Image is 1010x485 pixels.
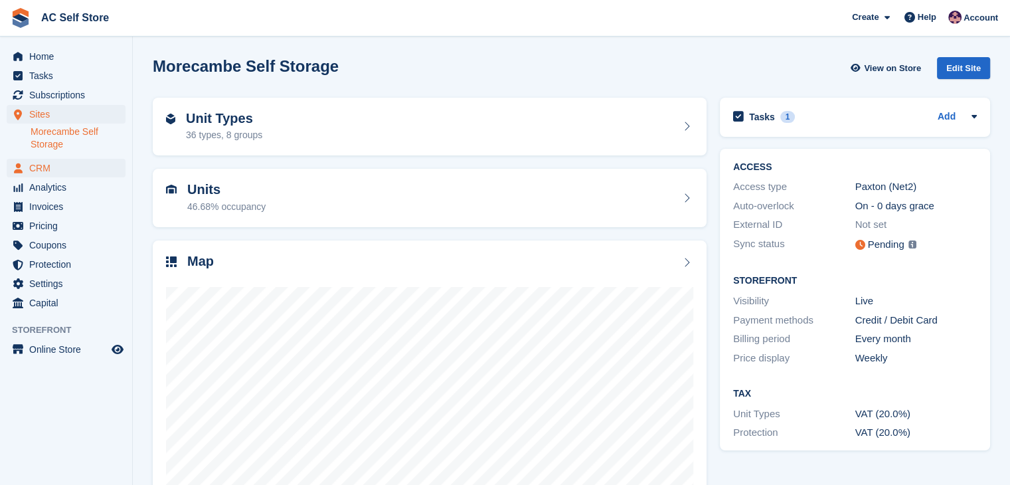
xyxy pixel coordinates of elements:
[855,199,977,214] div: On - 0 days grace
[7,294,126,312] a: menu
[733,351,855,366] div: Price display
[7,47,126,66] a: menu
[29,274,109,293] span: Settings
[733,276,977,286] h2: Storefront
[918,11,936,24] span: Help
[855,407,977,422] div: VAT (20.0%)
[29,294,109,312] span: Capital
[868,237,904,252] div: Pending
[29,159,109,177] span: CRM
[7,159,126,177] a: menu
[733,407,855,422] div: Unit Types
[733,217,855,233] div: External ID
[187,254,214,269] h2: Map
[31,126,126,151] a: Morecambe Self Storage
[855,332,977,347] div: Every month
[852,11,879,24] span: Create
[110,341,126,357] a: Preview store
[29,340,109,359] span: Online Store
[7,340,126,359] a: menu
[864,62,921,75] span: View on Store
[166,185,177,194] img: unit-icn-7be61d7bf1b0ce9d3e12c5938cc71ed9869f7b940bace4675aadf7bd6d80202e.svg
[749,111,775,123] h2: Tasks
[733,313,855,328] div: Payment methods
[7,274,126,293] a: menu
[7,217,126,235] a: menu
[153,57,339,75] h2: Morecambe Self Storage
[7,105,126,124] a: menu
[855,217,977,233] div: Not set
[733,332,855,347] div: Billing period
[29,197,109,216] span: Invoices
[29,178,109,197] span: Analytics
[166,256,177,267] img: map-icn-33ee37083ee616e46c38cad1a60f524a97daa1e2b2c8c0bc3eb3415660979fc1.svg
[187,200,266,214] div: 46.68% occupancy
[733,389,977,399] h2: Tax
[7,255,126,274] a: menu
[855,294,977,309] div: Live
[7,178,126,197] a: menu
[11,8,31,28] img: stora-icon-8386f47178a22dfd0bd8f6a31ec36ba5ce8667c1dd55bd0f319d3a0aa187defe.svg
[855,425,977,440] div: VAT (20.0%)
[733,294,855,309] div: Visibility
[908,241,916,248] img: icon-info-grey-7440780725fd019a000dd9b08b2336e03edf1995a4989e88bcd33f0948082b44.svg
[855,351,977,366] div: Weekly
[7,86,126,104] a: menu
[849,57,926,79] a: View on Store
[937,57,990,79] div: Edit Site
[855,179,977,195] div: Paxton (Net2)
[938,110,956,125] a: Add
[948,11,962,24] img: Ted Cox
[153,98,707,156] a: Unit Types 36 types, 8 groups
[187,182,266,197] h2: Units
[186,111,262,126] h2: Unit Types
[29,47,109,66] span: Home
[733,237,855,253] div: Sync status
[186,128,262,142] div: 36 types, 8 groups
[36,7,114,29] a: AC Self Store
[733,199,855,214] div: Auto-overlock
[733,179,855,195] div: Access type
[780,111,796,123] div: 1
[7,197,126,216] a: menu
[29,66,109,85] span: Tasks
[937,57,990,84] a: Edit Site
[166,114,175,124] img: unit-type-icn-2b2737a686de81e16bb02015468b77c625bbabd49415b5ef34ead5e3b44a266d.svg
[29,217,109,235] span: Pricing
[29,236,109,254] span: Coupons
[153,169,707,227] a: Units 46.68% occupancy
[29,255,109,274] span: Protection
[964,11,998,25] span: Account
[12,324,132,337] span: Storefront
[7,66,126,85] a: menu
[29,86,109,104] span: Subscriptions
[733,162,977,173] h2: ACCESS
[29,105,109,124] span: Sites
[855,313,977,328] div: Credit / Debit Card
[733,425,855,440] div: Protection
[7,236,126,254] a: menu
